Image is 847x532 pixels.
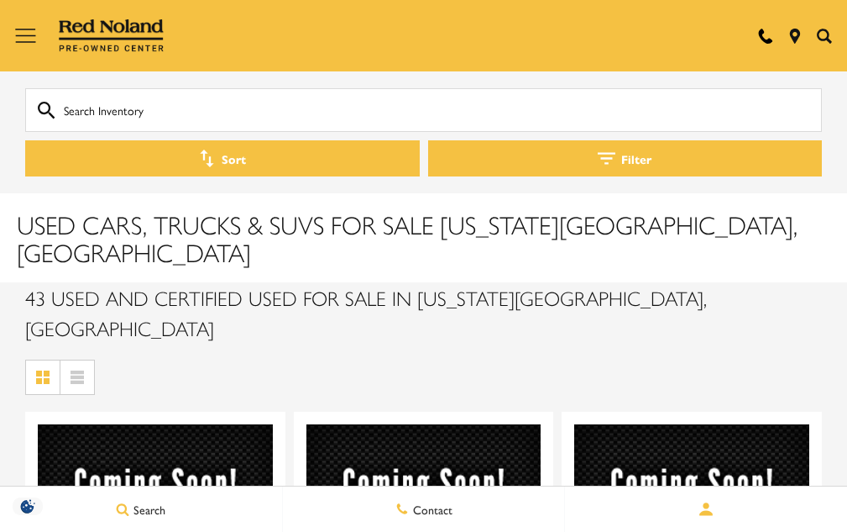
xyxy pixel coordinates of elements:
img: Opt-Out Icon [8,498,47,515]
button: Open the inventory search [809,29,839,44]
img: Red Noland Pre-Owned [59,19,165,53]
button: Sort [25,140,420,176]
button: Filter [428,140,823,176]
a: Red Noland Pre-Owned [59,25,165,42]
button: Open user profile menu [565,488,847,530]
span: Contact [409,501,452,518]
input: Search Inventory [25,88,822,132]
span: 43 Used and Certified Used for Sale in [US_STATE][GEOGRAPHIC_DATA], [GEOGRAPHIC_DATA] [25,283,707,342]
section: Click to Open Cookie Consent Modal [8,498,47,515]
span: Search [129,501,165,518]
